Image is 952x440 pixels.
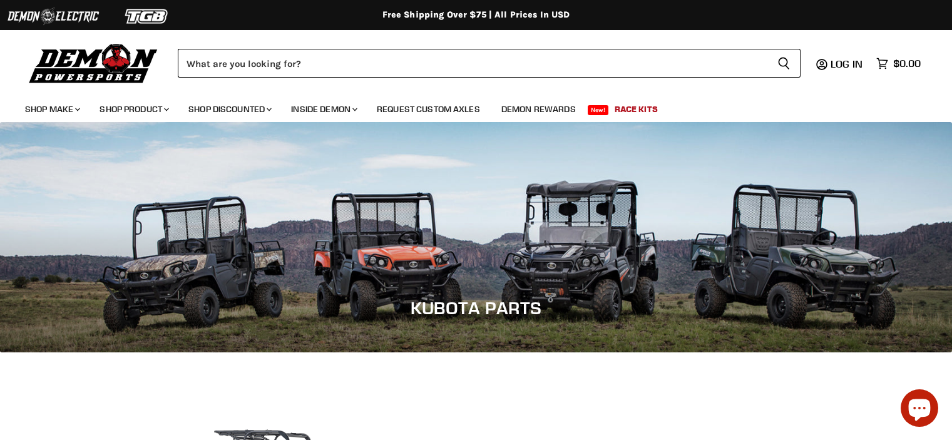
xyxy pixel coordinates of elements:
a: Shop Product [90,96,177,122]
h1: Kubota Parts [19,297,933,319]
img: Demon Powersports [25,41,162,85]
a: Log in [825,58,870,69]
inbox-online-store-chat: Shopify online store chat [897,389,942,430]
a: Shop Discounted [179,96,279,122]
ul: Main menu [16,91,918,122]
img: Demon Electric Logo 2 [6,4,100,28]
a: Demon Rewards [492,96,585,122]
img: TGB Logo 2 [100,4,194,28]
form: Product [178,49,801,78]
button: Search [767,49,801,78]
a: Race Kits [605,96,667,122]
a: $0.00 [870,54,927,73]
a: Inside Demon [282,96,365,122]
span: Log in [831,58,862,70]
span: New! [588,105,609,115]
a: Shop Make [16,96,88,122]
a: Request Custom Axles [367,96,489,122]
span: $0.00 [893,58,921,69]
input: Search [178,49,767,78]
